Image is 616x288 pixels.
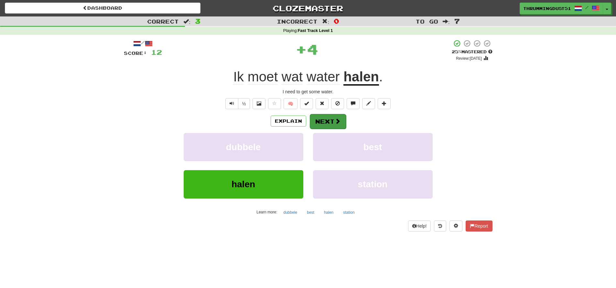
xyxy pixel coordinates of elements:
[151,48,162,56] span: 12
[520,3,603,14] a: ThrummingDust5196 /
[195,17,200,25] span: 3
[303,208,318,217] button: best
[343,69,379,86] u: halen
[296,39,307,59] span: +
[313,133,433,161] button: best
[282,69,303,85] span: wat
[256,210,277,214] small: Learn more:
[226,142,261,152] span: dubbele
[307,41,318,57] span: 4
[124,88,492,95] div: I need to get some water.
[434,221,446,231] button: Round history (alt+y)
[271,116,306,127] button: Explain
[452,49,492,55] div: Mastered
[363,142,382,152] span: best
[454,17,460,25] span: 7
[268,98,281,109] button: Favorite sentence (alt+f)
[284,98,297,109] button: 🧠
[124,39,162,47] div: /
[340,208,358,217] button: station
[238,98,250,109] button: ½
[334,17,339,25] span: 0
[523,5,571,11] span: ThrummingDust5196
[232,179,255,189] span: halen
[466,221,492,231] button: Report
[225,98,238,109] button: Play sentence audio (ctl+space)
[253,98,265,109] button: Show image (alt+x)
[280,208,301,217] button: dubbele
[347,98,360,109] button: Discuss sentence (alt+u)
[310,114,346,129] button: Next
[307,69,340,85] span: water
[378,98,391,109] button: Add to collection (alt+a)
[5,3,200,14] a: Dashboard
[362,98,375,109] button: Edit sentence (alt+d)
[124,50,147,56] span: Score:
[456,56,482,61] small: Review: [DATE]
[298,28,333,33] strong: Fast Track Level 1
[248,69,278,85] span: moet
[408,221,431,231] button: Help!
[331,98,344,109] button: Ignore sentence (alt+i)
[147,18,179,25] span: Correct
[183,19,190,24] span: :
[379,69,383,84] span: .
[416,18,438,25] span: To go
[322,19,329,24] span: :
[277,18,318,25] span: Incorrect
[320,208,337,217] button: halen
[184,170,303,198] button: halen
[313,170,433,198] button: station
[224,98,250,109] div: Text-to-speech controls
[184,133,303,161] button: dubbele
[316,98,329,109] button: Reset to 0% Mastered (alt+r)
[210,3,406,14] a: Clozemaster
[585,5,589,10] span: /
[300,98,313,109] button: Set this sentence to 100% Mastered (alt+m)
[452,49,461,54] span: 25 %
[358,179,388,189] span: station
[443,19,450,24] span: :
[233,69,244,85] span: Ik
